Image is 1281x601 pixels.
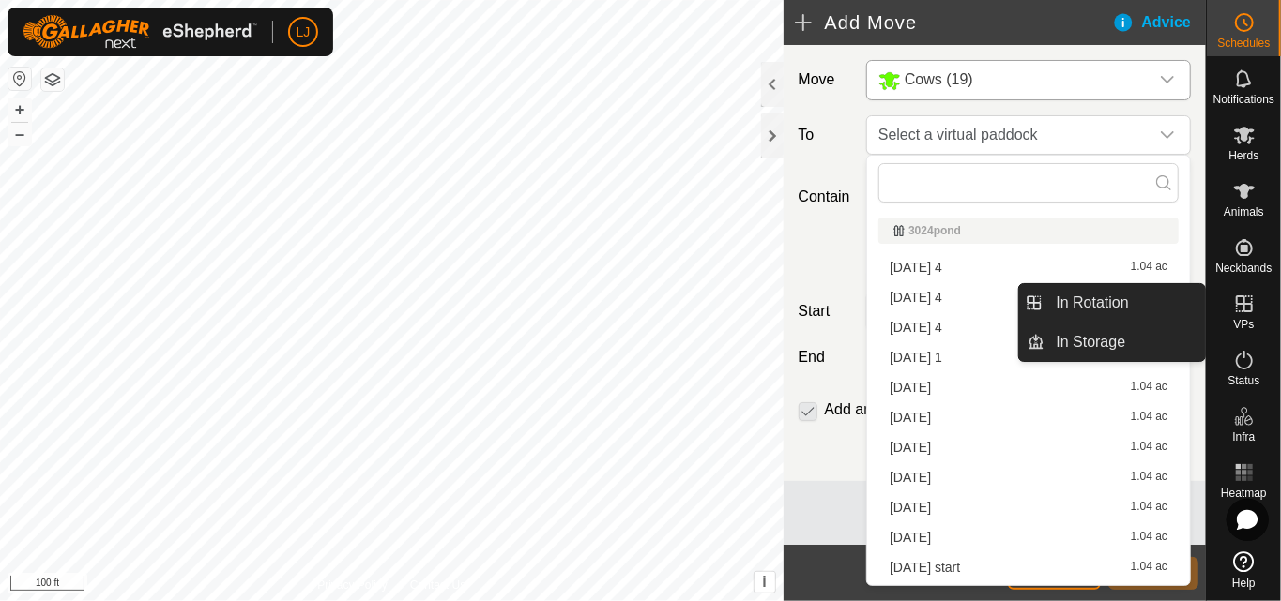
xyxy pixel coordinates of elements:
a: In Rotation [1045,284,1206,322]
li: 2025-08-06 [878,493,1179,521]
li: 2025-07-28 4 [878,253,1179,281]
h2: Add Move [795,11,1112,34]
span: Infra [1232,431,1255,443]
div: 3024pond [893,225,1164,236]
span: 1.04 ac [1131,471,1167,484]
span: In Storage [1057,331,1126,353]
span: [DATE] 4 [890,321,942,334]
span: 1.04 ac [1131,381,1167,394]
label: To [791,115,859,155]
span: 1.04 ac [1131,411,1167,424]
label: Contain [791,186,859,208]
li: In Rotation [1019,284,1205,322]
a: Privacy Policy [317,577,388,593]
li: 2025-08-04 [878,433,1179,461]
li: 2025-08-01 1 [878,343,1179,371]
span: [DATE] 4 [890,261,942,274]
span: Schedules [1217,38,1270,49]
span: 1.04 ac [1131,441,1167,454]
div: dropdown trigger [1149,116,1186,154]
li: 2025-08-07 [878,523,1179,551]
button: i [755,572,775,593]
span: [DATE] [890,501,931,514]
span: Notifications [1213,94,1274,105]
img: Gallagher Logo [23,15,257,49]
label: Move [791,60,859,100]
div: dropdown trigger [1149,61,1186,99]
span: Animals [1224,206,1264,218]
a: Contact Us [410,577,465,593]
span: Select a virtual paddock [871,116,1149,154]
span: [DATE] [890,441,931,454]
span: 1.04 ac [1131,261,1167,274]
span: In Rotation [1057,292,1129,314]
a: Help [1207,544,1281,596]
label: End [791,346,859,368]
span: [DATE] [890,381,931,394]
span: Status [1228,375,1259,386]
div: Advice [1112,11,1206,34]
label: Start [791,300,859,323]
button: Reset Map [8,68,31,90]
li: In Storage [1019,323,1205,361]
span: Help [1232,578,1256,589]
button: Map Layers [41,68,64,91]
span: Cows (19) [905,71,973,87]
span: 1.04 ac [1131,501,1167,514]
span: [DATE] 1 [890,351,942,364]
span: 1.04 ac [1131,561,1167,574]
li: 2025-07-30 4 [878,283,1179,311]
li: 2025-08-02 [878,373,1179,401]
span: LJ [297,23,311,42]
span: 1.04 ac [1131,531,1167,544]
label: Add another scheduled move [825,402,1020,417]
li: 2025-08-05 [878,463,1179,491]
span: [DATE] [890,471,931,484]
span: Cows [871,61,1149,99]
span: [DATE] [890,531,931,544]
span: VPs [1233,319,1254,330]
span: Heatmap [1221,488,1267,499]
li: 2025-08-03 [878,403,1179,431]
a: In Storage [1045,323,1206,361]
span: i [762,574,766,590]
span: [DATE] [890,411,931,424]
span: [DATE] 4 [890,291,942,304]
button: + [8,98,31,121]
button: – [8,123,31,145]
li: 2025-07-31 4 [878,313,1179,341]
span: [DATE] start [890,561,960,574]
span: Neckbands [1215,263,1272,274]
span: Herds [1228,150,1258,161]
li: 2025-08-09 start [878,553,1179,581]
